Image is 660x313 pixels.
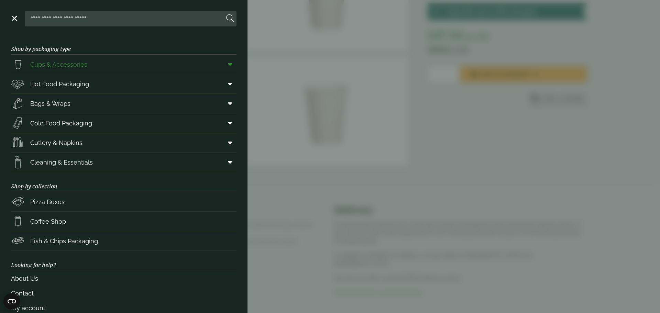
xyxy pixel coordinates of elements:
h3: Looking for help? [11,251,236,271]
img: Paper_carriers.svg [11,97,25,110]
span: Coffee Shop [30,217,66,226]
img: PintNhalf_cup.svg [11,57,25,71]
h3: Shop by packaging type [11,35,236,55]
span: Hot Food Packaging [30,79,89,89]
span: Fish & Chips Packaging [30,236,98,246]
img: HotDrink_paperCup.svg [11,214,25,228]
a: Contact [11,286,236,301]
a: Cutlery & Napkins [11,133,236,152]
a: Cold Food Packaging [11,113,236,133]
span: Bags & Wraps [30,99,70,108]
span: Cutlery & Napkins [30,138,82,147]
a: Hot Food Packaging [11,74,236,93]
button: Open CMP widget [3,293,20,310]
span: Cold Food Packaging [30,119,92,128]
img: Sandwich_box.svg [11,116,25,130]
a: Pizza Boxes [11,192,236,211]
a: About Us [11,271,236,286]
img: open-wipe.svg [11,155,25,169]
img: Deli_box.svg [11,77,25,91]
h3: Shop by collection [11,172,236,192]
a: Fish & Chips Packaging [11,231,236,250]
img: Pizza_boxes.svg [11,195,25,209]
a: Bags & Wraps [11,94,236,113]
a: Cups & Accessories [11,55,236,74]
img: Cutlery.svg [11,136,25,149]
a: Cleaning & Essentials [11,153,236,172]
img: FishNchip_box.svg [11,234,25,248]
span: Cups & Accessories [30,60,87,69]
a: Coffee Shop [11,212,236,231]
span: Pizza Boxes [30,197,65,206]
span: Cleaning & Essentials [30,158,93,167]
